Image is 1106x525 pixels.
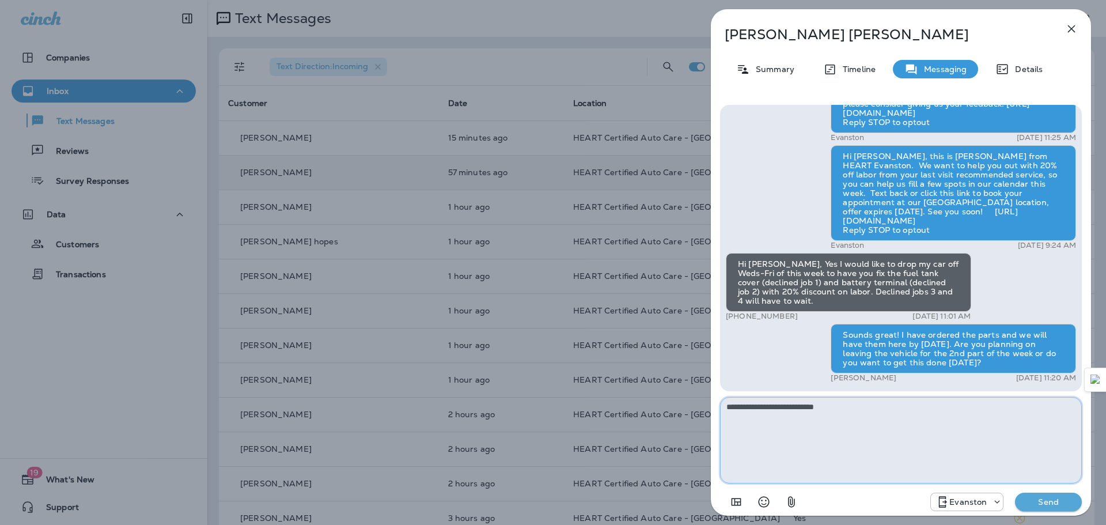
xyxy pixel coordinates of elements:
p: Evanston [831,241,864,250]
p: Summary [750,65,794,74]
p: Evanston [949,497,987,507]
p: Send [1024,497,1073,507]
p: [DATE] 9:24 AM [1018,241,1076,250]
p: Evanston [831,133,864,142]
p: Messaging [918,65,967,74]
div: +1 (847) 892-1225 [931,495,1003,509]
button: Add in a premade template [725,490,748,513]
div: Hi [PERSON_NAME], this is [PERSON_NAME] from HEART Evanston. We want to help you out with 20% off... [831,145,1076,241]
button: Select an emoji [752,490,775,513]
img: Detect Auto [1090,375,1101,385]
p: Timeline [837,65,876,74]
div: Hi [PERSON_NAME], Yes I would like to drop my car off Weds-Fri of this week to have you fix the f... [726,253,971,312]
p: [DATE] 11:20 AM [1016,373,1076,383]
div: Sounds great! I have ordered the parts and we will have them here by [DATE]. Are you planning on ... [831,324,1076,373]
p: [DATE] 11:01 AM [912,312,971,321]
p: [DATE] 11:25 AM [1017,133,1076,142]
p: [PHONE_NUMBER] [726,312,798,321]
p: [PERSON_NAME] [831,373,896,383]
button: Send [1015,493,1082,511]
p: [PERSON_NAME] [PERSON_NAME] [725,27,1039,43]
p: Details [1009,65,1043,74]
